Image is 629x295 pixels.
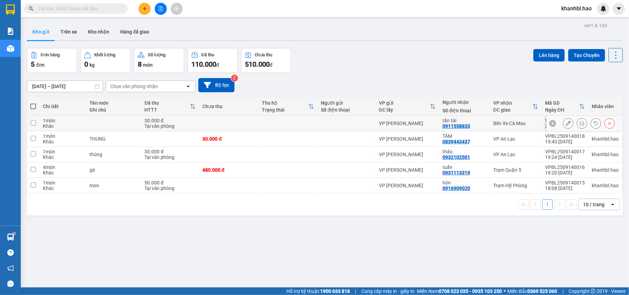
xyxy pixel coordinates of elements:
strong: 0369 525 060 [527,288,557,294]
button: caret-down [613,3,625,15]
div: Tại văn phòng [144,123,196,129]
button: Lên hàng [533,49,565,61]
div: tuấn [442,164,486,170]
div: Chi tiết [43,104,83,109]
div: Khác [43,170,83,175]
div: Đã thu [144,100,190,106]
span: message [7,280,14,287]
span: 110.000 [191,60,216,68]
div: Đã thu [201,53,214,57]
div: 1 món [43,133,83,139]
div: 19:40 [DATE] [545,139,585,144]
strong: 1900 633 818 [320,288,350,294]
button: Kho gửi [27,23,55,40]
button: Hàng đã giao [115,23,155,40]
div: VP [PERSON_NAME] [379,121,436,126]
span: Miền Bắc [507,287,557,295]
div: hôn [442,180,486,185]
div: Chưa thu [255,53,273,57]
div: 0931113319 [442,170,470,175]
th: Toggle SortBy [258,97,318,116]
div: Tên món [89,100,137,106]
div: Tại văn phòng [144,185,196,191]
span: plus [142,6,147,11]
span: Cung cấp máy in - giấy in: [361,287,415,295]
div: VP An Lạc [493,136,538,142]
img: logo-vxr [6,4,15,15]
input: Tìm tên, số ĐT hoặc mã đơn [38,5,120,12]
img: warehouse-icon [7,234,14,241]
span: món [143,62,153,68]
div: Mã GD [545,100,579,106]
div: TÂM [442,133,486,139]
div: 20:45 [DATE] [545,123,585,129]
button: Trên xe [55,23,83,40]
button: Chưa thu510.000đ [241,48,291,73]
div: thảo [442,149,486,154]
button: 1 [542,199,553,210]
div: gà [89,167,137,173]
span: question-circle [7,249,14,256]
span: | [355,287,356,295]
th: Toggle SortBy [542,97,588,116]
div: Chưa thu [202,104,255,109]
div: Số điện thoại [321,107,372,113]
div: VPBL2509140018 [545,133,585,139]
div: Đơn hàng [41,53,60,57]
div: VP nhận [493,100,533,106]
div: THUNG [89,136,137,142]
span: aim [174,6,179,11]
button: plus [139,3,151,15]
div: 30.000 đ [202,136,255,142]
div: Trạm Hộ Phòng [493,183,538,188]
span: | [562,287,563,295]
button: file-add [155,3,167,15]
div: ver 1.8.143 [584,22,607,29]
div: Khác [43,185,83,191]
div: Bến Xe Cà Mau [493,121,538,126]
div: 50.000 đ [144,180,196,185]
div: 480.000 đ [202,167,255,173]
span: đơn [36,62,45,68]
span: kg [89,62,95,68]
div: VP [PERSON_NAME] [379,136,436,142]
button: Đơn hàng5đơn [27,48,77,73]
div: VPBL2509140019 [545,118,585,123]
div: khanhbl.hao [592,167,619,173]
div: 0911558833 [442,123,470,129]
div: VPBL2509140015 [545,180,585,185]
img: solution-icon [7,28,14,35]
div: 1 món [43,118,83,123]
span: search [29,6,34,11]
button: Tạo Chuyến [568,49,605,61]
div: tấn tài [442,118,486,123]
div: 1 món [43,149,83,154]
div: VP [PERSON_NAME] [379,167,436,173]
b: GỬI : VP [PERSON_NAME] [9,50,121,61]
li: Hotline: 02839552959 [65,26,289,34]
div: Nhân viên [592,104,619,109]
li: 26 Phó Cơ Điều, Phường 12 [65,17,289,26]
th: Toggle SortBy [375,97,439,116]
div: 10 / trang [583,201,604,208]
span: caret-down [616,6,622,12]
div: Khác [43,123,83,129]
img: icon-new-feature [600,6,607,12]
strong: 0708 023 035 - 0935 103 250 [439,288,502,294]
div: Ngày ĐH [545,107,579,113]
div: 30.000 đ [144,118,196,123]
img: logo.jpg [9,9,43,43]
span: file-add [158,6,163,11]
sup: 2 [231,75,238,82]
div: ĐC giao [493,107,533,113]
span: Hỗ trợ kỹ thuật: [286,287,350,295]
div: 30.000 đ [144,149,196,154]
div: HTTT [144,107,190,113]
img: warehouse-icon [7,45,14,52]
div: 19:20 [DATE] [545,170,585,175]
span: 5 [31,60,35,68]
div: 0916909020 [442,185,470,191]
div: Thu hộ [262,100,309,106]
button: Số lượng8món [134,48,184,73]
div: VP An Lạc [493,152,538,157]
